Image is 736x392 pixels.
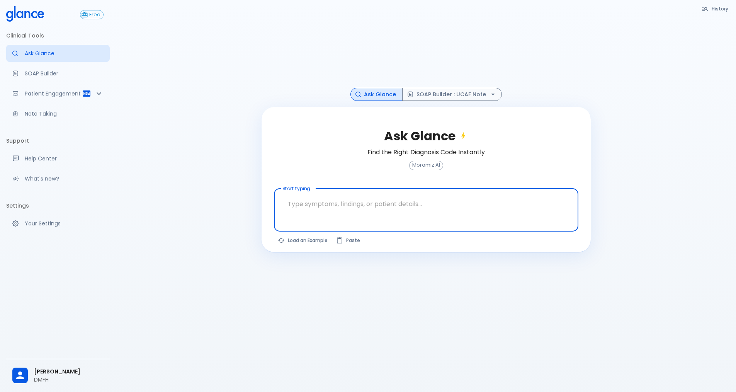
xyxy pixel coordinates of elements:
p: What's new? [25,175,104,182]
span: Moramiz AI [410,162,443,168]
div: Patient Reports & Referrals [6,85,110,102]
a: Click to view or change your subscription [80,10,110,19]
button: Ask Glance [350,88,403,101]
p: Your Settings [25,220,104,227]
p: Note Taking [25,110,104,118]
p: DMFH [34,376,104,383]
button: Load a random example [274,235,332,246]
span: [PERSON_NAME] [34,368,104,376]
button: History [698,3,733,14]
div: Recent updates and feature releases [6,170,110,187]
label: Start typing... [282,185,312,192]
li: Support [6,131,110,150]
a: Manage your settings [6,215,110,232]
a: Docugen: Compose a clinical documentation in seconds [6,65,110,82]
a: Advanced note-taking [6,105,110,122]
span: Free [87,12,103,18]
p: Ask Glance [25,49,104,57]
p: Patient Engagement [25,90,82,97]
li: Clinical Tools [6,26,110,45]
button: SOAP Builder : UCAF Note [402,88,502,101]
button: Paste from clipboard [332,235,365,246]
li: Settings [6,196,110,215]
a: Get help from our support team [6,150,110,167]
h6: Find the Right Diagnosis Code Instantly [367,147,485,158]
button: Free [80,10,104,19]
h2: Ask Glance [384,129,468,143]
a: Moramiz: Find ICD10AM codes instantly [6,45,110,62]
p: Help Center [25,155,104,162]
div: [PERSON_NAME]DMFH [6,362,110,389]
p: SOAP Builder [25,70,104,77]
